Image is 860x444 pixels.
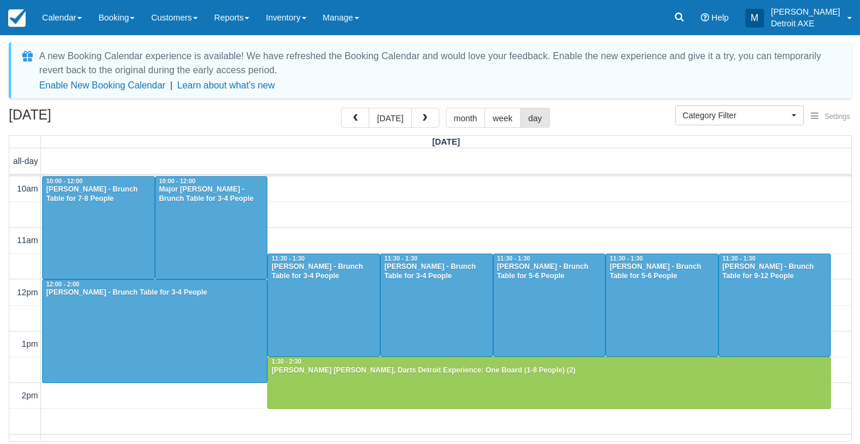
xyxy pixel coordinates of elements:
div: [PERSON_NAME] - Brunch Table for 9-12 People [722,262,828,281]
button: [DATE] [369,108,411,128]
h2: [DATE] [9,108,157,129]
a: Learn about what's new [177,80,275,90]
button: Category Filter [675,105,804,125]
span: Category Filter [683,110,789,121]
span: 11am [17,235,38,245]
button: Settings [804,108,857,125]
span: [DATE] [432,137,460,146]
div: [PERSON_NAME] - Brunch Table for 3-4 People [271,262,377,281]
span: 10:00 - 12:00 [46,178,82,185]
img: checkfront-main-nav-mini-logo.png [8,9,26,27]
div: [PERSON_NAME] - Brunch Table for 5-6 People [497,262,603,281]
span: Settings [825,112,850,121]
p: [PERSON_NAME] [771,6,840,18]
span: 1:30 - 2:30 [271,358,301,365]
span: 11:30 - 1:30 [723,255,756,262]
div: M [745,9,764,28]
span: 11:30 - 1:30 [384,255,418,262]
a: 11:30 - 1:30[PERSON_NAME] - Brunch Table for 3-4 People [380,254,493,357]
a: 11:30 - 1:30[PERSON_NAME] - Brunch Table for 5-6 People [606,254,718,357]
span: 12pm [17,288,38,297]
a: 10:00 - 12:00Major [PERSON_NAME] - Brunch Table for 3-4 People [155,176,268,279]
div: [PERSON_NAME] - Brunch Table for 7-8 People [46,185,152,204]
span: 11:30 - 1:30 [271,255,305,262]
span: 10:00 - 12:00 [159,178,195,185]
i: Help [701,13,709,22]
button: week [484,108,521,128]
span: 1pm [22,339,38,349]
span: Help [711,13,729,22]
button: day [520,108,550,128]
span: 12:00 - 2:00 [46,281,80,288]
div: [PERSON_NAME] - Brunch Table for 5-6 People [609,262,715,281]
div: [PERSON_NAME] - Brunch Table for 3-4 People [46,288,264,298]
div: [PERSON_NAME] [PERSON_NAME], Darts Detroit Experience: One Board (1-8 People) (2) [271,366,827,375]
button: month [446,108,486,128]
a: 10:00 - 12:00[PERSON_NAME] - Brunch Table for 7-8 People [42,176,155,279]
a: 11:30 - 1:30[PERSON_NAME] - Brunch Table for 3-4 People [267,254,380,357]
span: | [170,80,173,90]
span: 10am [17,184,38,193]
p: Detroit AXE [771,18,840,29]
span: all-day [13,156,38,166]
a: 12:00 - 2:00[PERSON_NAME] - Brunch Table for 3-4 People [42,279,267,383]
div: A new Booking Calendar experience is available! We have refreshed the Booking Calendar and would ... [39,49,837,77]
a: 11:30 - 1:30[PERSON_NAME] - Brunch Table for 9-12 People [718,254,831,357]
span: 11:30 - 1:30 [610,255,643,262]
button: Enable New Booking Calendar [39,80,166,91]
a: 1:30 - 2:30[PERSON_NAME] [PERSON_NAME], Darts Detroit Experience: One Board (1-8 People) (2) [267,357,831,408]
div: [PERSON_NAME] - Brunch Table for 3-4 People [384,262,490,281]
div: Major [PERSON_NAME] - Brunch Table for 3-4 People [159,185,264,204]
span: 2pm [22,391,38,400]
span: 11:30 - 1:30 [497,255,531,262]
a: 11:30 - 1:30[PERSON_NAME] - Brunch Table for 5-6 People [493,254,606,357]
